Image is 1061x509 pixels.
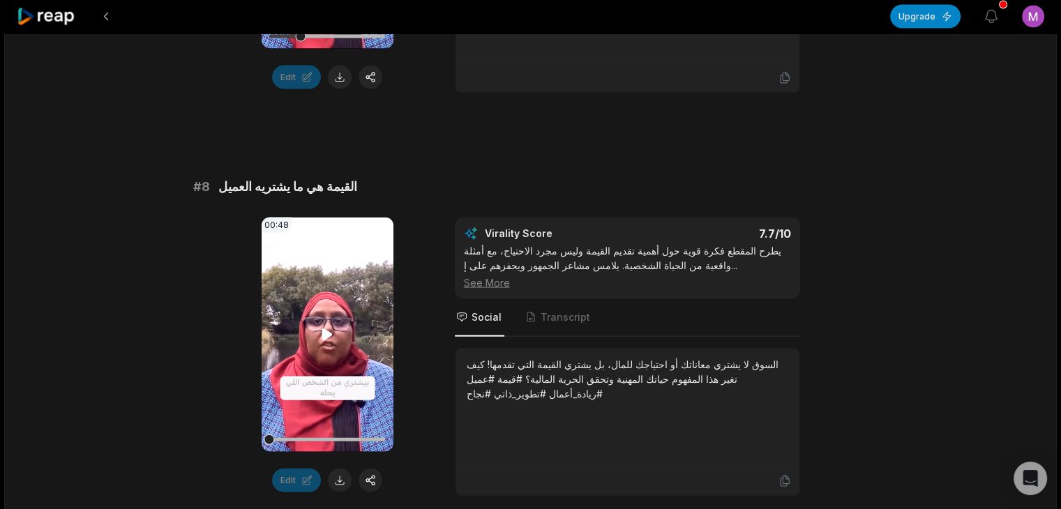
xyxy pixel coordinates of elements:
div: Virality Score [485,227,635,241]
button: Upgrade [890,5,961,29]
span: # 8 [193,177,210,197]
button: Edit [272,66,321,89]
div: 7.7 /10 [641,227,791,241]
video: Your browser does not support mp4 format. [262,218,393,452]
span: Social [472,310,502,324]
span: القيمة هي ما يشتريه العميل [218,177,357,197]
span: Transcript [541,310,590,324]
div: يطرح المقطع فكرة قوية حول أهمية تقديم القيمة وليس مجرد الاحتياج، مع أمثلة واقعية من الحياة الشخصي... [464,243,791,290]
nav: Tabs [455,299,800,337]
button: Edit [272,469,321,492]
div: Open Intercom Messenger [1014,462,1047,495]
div: السوق لا يشتري معاناتك أو احتياجك للمال، بل يشتري القيمة التي تقدمها! كيف تغير هذا المفهوم حياتك ... [467,357,788,401]
div: See More [464,275,791,290]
